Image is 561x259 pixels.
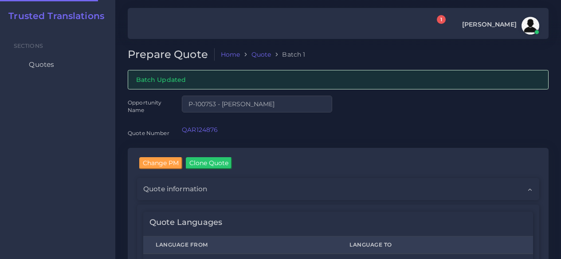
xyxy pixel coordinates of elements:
[2,11,104,21] a: Trusted Translations
[337,236,533,254] th: Language To
[458,17,542,35] a: [PERSON_NAME]avatar
[128,129,169,137] label: Quote Number
[182,126,218,134] a: QAR124876
[271,50,305,59] li: Batch 1
[437,15,446,24] span: 1
[251,50,271,59] a: Quote
[149,218,222,228] h4: Quote Languages
[143,184,207,194] span: Quote information
[29,60,54,70] span: Quotes
[14,43,43,49] span: Sections
[429,20,444,32] a: 1
[139,157,182,169] input: Change PM
[128,70,549,89] div: Batch Updated
[186,157,232,169] input: Clone Quote
[128,99,169,114] label: Opportunity Name
[128,48,215,61] h2: Prepare Quote
[462,21,517,27] span: [PERSON_NAME]
[7,55,109,74] a: Quotes
[522,17,539,35] img: avatar
[221,50,240,59] a: Home
[137,178,539,200] div: Quote information
[143,236,337,254] th: Language From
